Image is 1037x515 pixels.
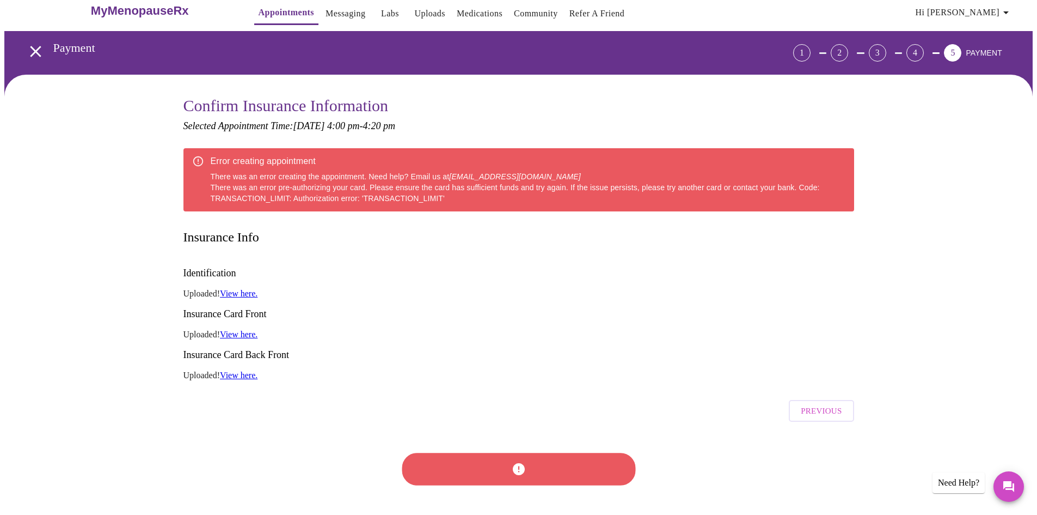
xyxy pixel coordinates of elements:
[321,3,370,25] button: Messaging
[457,6,502,21] a: Medications
[220,371,257,380] a: View here.
[414,6,445,21] a: Uploads
[916,5,1013,20] span: Hi [PERSON_NAME]
[183,230,259,245] h3: Insurance Info
[183,120,395,131] em: Selected Appointment Time: [DATE] 4:00 pm - 4:20 pm
[183,371,854,380] p: Uploaded!
[993,471,1024,502] button: Messages
[183,349,854,361] h3: Insurance Card Back Front
[211,152,845,208] div: There was an error creating the appointment. Need help? Email us at There was an error pre-author...
[183,289,854,299] p: Uploaded!
[53,41,733,55] h3: Payment
[449,172,580,181] em: [EMAIL_ADDRESS][DOMAIN_NAME]
[183,330,854,340] p: Uploaded!
[514,6,558,21] a: Community
[220,330,257,339] a: View here.
[372,3,407,25] button: Labs
[211,155,845,168] div: Error creating appointment
[410,3,450,25] button: Uploads
[793,44,811,62] div: 1
[869,44,886,62] div: 3
[452,3,507,25] button: Medications
[510,3,562,25] button: Community
[944,44,961,62] div: 5
[326,6,365,21] a: Messaging
[220,289,257,298] a: View here.
[932,472,985,493] div: Need Help?
[183,268,854,279] h3: Identification
[183,308,854,320] h3: Insurance Card Front
[789,400,854,422] button: Previous
[254,2,318,25] button: Appointments
[381,6,399,21] a: Labs
[906,44,924,62] div: 4
[569,6,625,21] a: Refer a Friend
[966,49,1002,57] span: PAYMENT
[183,96,854,115] h3: Confirm Insurance Information
[91,4,189,18] h3: MyMenopauseRx
[20,35,52,68] button: open drawer
[831,44,848,62] div: 2
[911,2,1017,23] button: Hi [PERSON_NAME]
[565,3,629,25] button: Refer a Friend
[801,404,842,418] span: Previous
[259,5,314,20] a: Appointments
